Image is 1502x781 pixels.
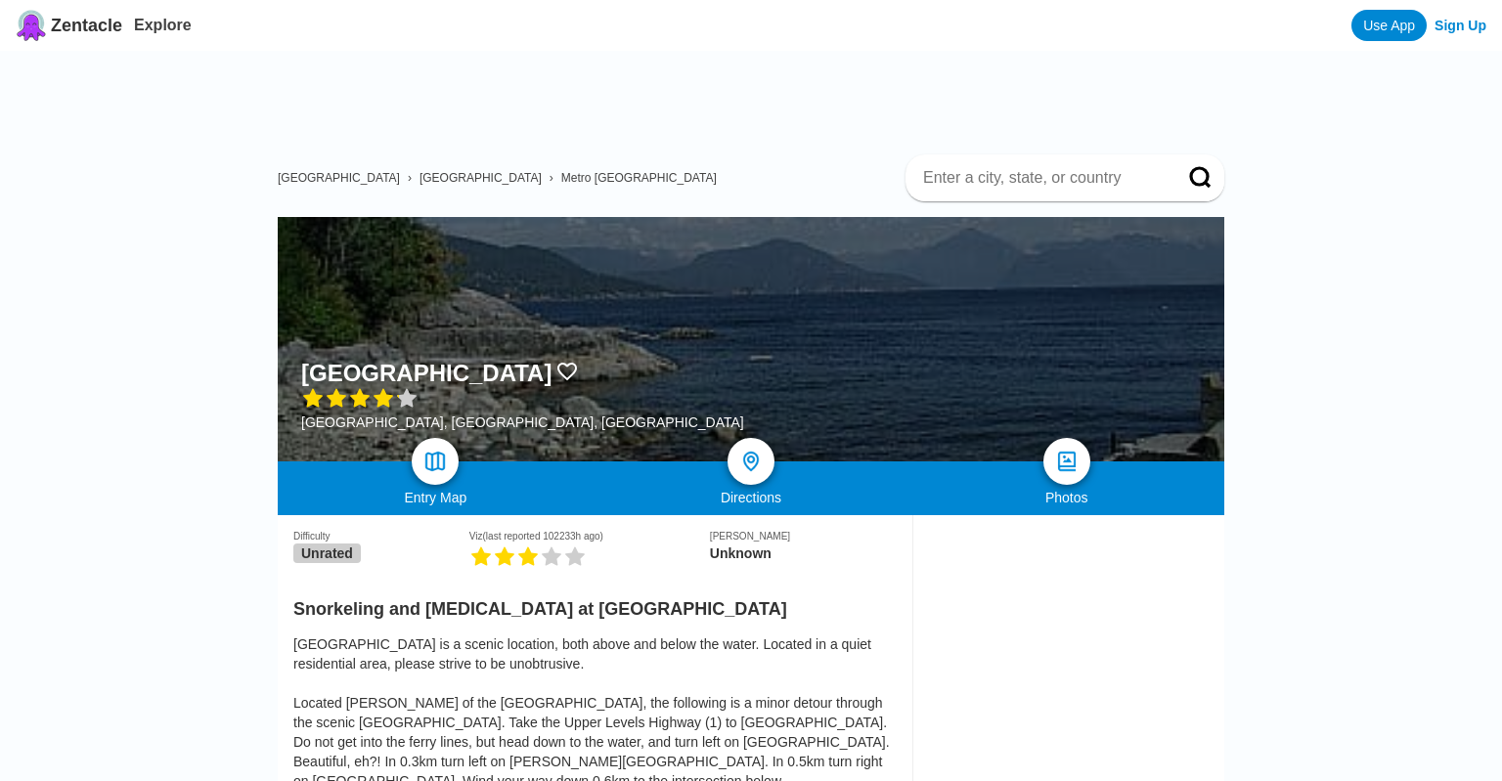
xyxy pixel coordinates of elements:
[1351,10,1427,41] a: Use App
[710,531,897,542] div: [PERSON_NAME]
[1055,450,1079,473] img: photos
[16,10,122,41] a: Zentacle logoZentacle
[550,171,553,185] span: ›
[293,587,897,620] h2: Snorkeling and [MEDICAL_DATA] at [GEOGRAPHIC_DATA]
[908,490,1224,505] div: Photos
[561,171,717,185] a: Metro [GEOGRAPHIC_DATA]
[921,168,1162,188] input: Enter a city, state, or country
[278,490,594,505] div: Entry Map
[408,171,412,185] span: ›
[469,531,710,542] div: Viz (last reported 102233h ago)
[301,414,744,430] div: [GEOGRAPHIC_DATA], [GEOGRAPHIC_DATA], [GEOGRAPHIC_DATA]
[134,17,192,33] a: Explore
[412,438,459,485] a: map
[739,450,763,473] img: directions
[423,450,447,473] img: map
[16,10,47,41] img: Zentacle logo
[1043,438,1090,485] a: photos
[1435,18,1486,33] a: Sign Up
[293,543,361,563] span: Unrated
[51,16,122,36] span: Zentacle
[293,531,469,542] div: Difficulty
[420,171,542,185] a: [GEOGRAPHIC_DATA]
[278,171,400,185] a: [GEOGRAPHIC_DATA]
[710,545,897,561] div: Unknown
[594,490,909,505] div: Directions
[301,360,552,387] h1: [GEOGRAPHIC_DATA]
